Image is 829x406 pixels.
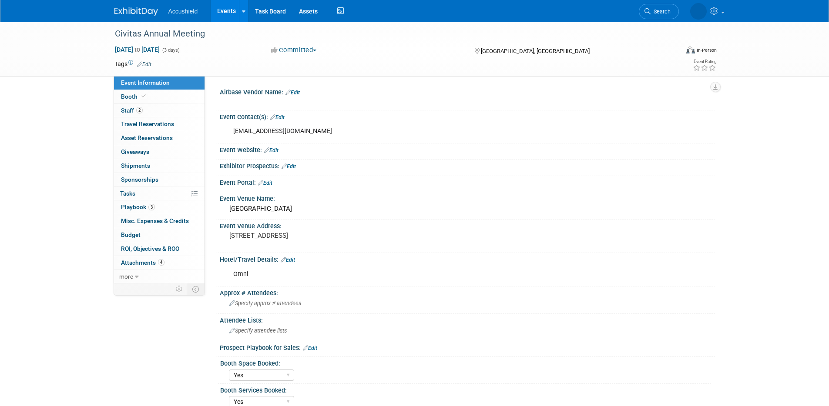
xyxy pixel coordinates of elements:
[264,147,279,153] a: Edit
[114,214,205,228] a: Misc. Expenses & Credits
[220,253,715,264] div: Hotel/Travel Details:
[639,4,679,19] a: Search
[114,228,205,242] a: Budget
[220,384,711,395] div: Booth Services Booked:
[220,314,715,325] div: Attendee Lists:
[114,187,205,200] a: Tasks
[220,357,711,368] div: Booth Space Booked:
[172,283,187,295] td: Personalize Event Tab Strip
[651,8,671,15] span: Search
[121,162,150,169] span: Shipments
[628,45,717,58] div: Event Format
[114,256,205,270] a: Attachments4
[114,159,205,173] a: Shipments
[121,176,158,183] span: Sponsorships
[227,266,619,283] div: Omni
[114,242,205,256] a: ROI, Objectives & ROO
[227,123,619,140] div: [EMAIL_ADDRESS][DOMAIN_NAME]
[121,107,143,114] span: Staff
[270,114,285,120] a: Edit
[220,86,715,97] div: Airbase Vendor Name:
[220,220,715,230] div: Event Venue Address:
[121,203,155,210] span: Playbook
[220,176,715,187] div: Event Portal:
[137,61,151,67] a: Edit
[114,90,205,103] a: Booth
[187,283,205,295] td: Toggle Event Tabs
[121,93,148,100] span: Booth
[114,270,205,283] a: more
[114,145,205,159] a: Giveaways
[121,134,173,141] span: Asset Reservations
[161,47,180,53] span: (3 days)
[220,160,715,171] div: Exhibitor Prospectus:
[114,76,205,90] a: Event Information
[303,345,317,351] a: Edit
[158,259,164,266] span: 4
[696,47,717,53] div: In-Person
[121,217,189,224] span: Misc. Expenses & Credits
[121,120,174,127] span: Travel Reservations
[220,192,715,203] div: Event Venue Name:
[258,180,272,186] a: Edit
[229,327,287,334] span: Specify attendee lists
[229,300,301,306] span: Specify approx # attendees
[220,143,715,155] div: Event Website:
[285,90,300,96] a: Edit
[114,117,205,131] a: Travel Reservations
[693,60,716,64] div: Event Rating
[282,163,296,170] a: Edit
[120,190,135,197] span: Tasks
[119,273,133,280] span: more
[121,259,164,266] span: Attachments
[220,286,715,297] div: Approx # Attendees:
[220,110,715,122] div: Event Contact(s):
[148,204,155,210] span: 3
[121,79,170,86] span: Event Information
[114,173,205,186] a: Sponsorships
[220,341,715,353] div: Prospect Playbook for Sales:
[281,257,295,263] a: Edit
[229,232,416,240] pre: [STREET_ADDRESS]
[268,46,320,55] button: Committed
[112,26,666,42] div: Civitas Annual Meeting
[168,8,198,15] span: Accushield
[141,94,146,99] i: Booth reservation complete
[121,245,179,252] span: ROI, Objectives & ROO
[121,148,149,155] span: Giveaways
[114,200,205,214] a: Playbook3
[690,3,707,20] img: Jason Laiche
[114,7,158,16] img: ExhibitDay
[226,202,708,216] div: [GEOGRAPHIC_DATA]
[686,47,695,53] img: Format-Inperson.png
[114,104,205,117] a: Staff2
[114,46,160,53] span: [DATE] [DATE]
[133,46,141,53] span: to
[121,231,141,238] span: Budget
[136,107,143,113] span: 2
[114,131,205,145] a: Asset Reservations
[481,48,590,54] span: [GEOGRAPHIC_DATA], [GEOGRAPHIC_DATA]
[114,60,151,68] td: Tags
